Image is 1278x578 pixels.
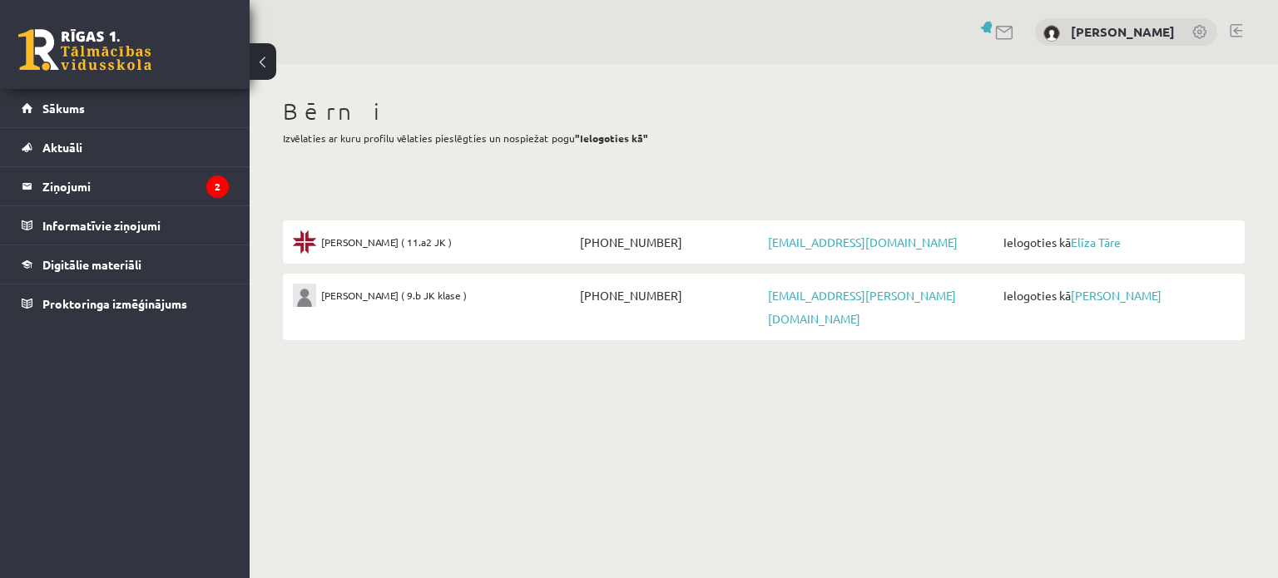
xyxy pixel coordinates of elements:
[22,206,229,245] a: Informatīvie ziņojumi
[42,167,229,205] legend: Ziņojumi
[1071,23,1175,40] a: [PERSON_NAME]
[321,230,452,254] span: [PERSON_NAME] ( 11.a2 JK )
[768,235,958,249] a: [EMAIL_ADDRESS][DOMAIN_NAME]
[999,284,1235,307] span: Ielogoties kā
[576,230,764,254] span: [PHONE_NUMBER]
[999,230,1235,254] span: Ielogoties kā
[293,230,316,254] img: Elīza Tāre
[293,284,316,307] img: Jānis Tāre
[42,257,141,272] span: Digitālie materiāli
[22,89,229,127] a: Sākums
[1043,25,1060,42] img: Andris Tāre
[283,131,1245,146] p: Izvēlaties ar kuru profilu vēlaties pieslēgties un nospiežat pogu
[575,131,648,145] b: "Ielogoties kā"
[42,101,85,116] span: Sākums
[42,296,187,311] span: Proktoringa izmēģinājums
[1071,288,1162,303] a: [PERSON_NAME]
[321,284,467,307] span: [PERSON_NAME] ( 9.b JK klase )
[22,284,229,323] a: Proktoringa izmēģinājums
[206,175,229,198] i: 2
[22,167,229,205] a: Ziņojumi2
[768,288,956,326] a: [EMAIL_ADDRESS][PERSON_NAME][DOMAIN_NAME]
[18,29,151,71] a: Rīgas 1. Tālmācības vidusskola
[283,97,1245,126] h1: Bērni
[576,284,764,307] span: [PHONE_NUMBER]
[42,140,82,155] span: Aktuāli
[22,128,229,166] a: Aktuāli
[1071,235,1121,249] a: Elīza Tāre
[42,206,229,245] legend: Informatīvie ziņojumi
[22,245,229,284] a: Digitālie materiāli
